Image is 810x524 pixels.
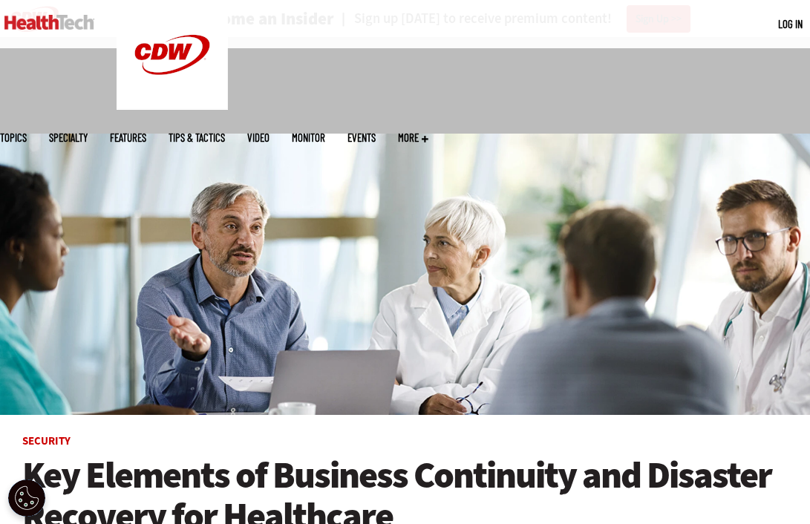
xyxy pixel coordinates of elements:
[169,132,225,143] a: Tips & Tactics
[117,98,228,114] a: CDW
[49,132,88,143] span: Specialty
[247,132,270,143] a: Video
[22,433,71,448] a: Security
[8,479,45,517] div: Cookie Settings
[4,15,94,30] img: Home
[110,132,146,143] a: Features
[347,132,376,143] a: Events
[8,479,45,517] button: Open Preferences
[778,16,803,32] div: User menu
[778,17,803,30] a: Log in
[398,132,428,143] span: More
[292,132,325,143] a: MonITor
